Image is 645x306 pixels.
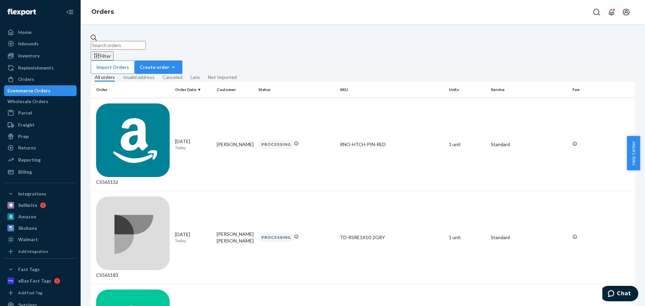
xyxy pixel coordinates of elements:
a: Inventory [4,50,77,61]
td: [PERSON_NAME] [214,98,256,191]
div: Walmart [18,236,38,243]
a: Returns [4,142,77,153]
a: eBay Fast Tags [4,275,77,286]
button: Import Orders [91,60,135,74]
button: Open Search Box [590,5,603,19]
div: Wholesale Orders [7,98,48,105]
div: eBay Fast Tags [18,277,51,284]
a: Wholesale Orders [4,96,77,107]
div: TD-RSRE1X10-2GRY [340,234,443,241]
ol: breadcrumbs [86,2,119,22]
th: SKU [337,82,446,98]
div: Late [190,74,200,81]
div: Integrations [18,190,46,197]
a: Walmart [4,234,77,245]
th: Order [91,82,172,98]
div: PROCESSING [258,140,294,149]
td: 1 unit [446,98,488,191]
a: Sellbrite [4,200,77,211]
div: Prep [18,133,29,140]
button: Help Center [627,136,640,170]
button: Fast Tags [4,264,77,275]
div: Invalid address [123,74,155,81]
div: CS561183 [96,196,170,278]
div: Inbounds [18,40,39,47]
a: Freight [4,120,77,130]
a: Orders [4,74,77,85]
div: PROCESSING [258,233,294,242]
a: Reporting [4,155,77,165]
div: RNO-HTCH-PIN-RED [340,141,443,148]
p: Standard [491,234,567,241]
div: Returns [18,144,36,151]
div: Orders [18,76,34,83]
th: Order Date [172,82,214,98]
td: 1 unit [446,191,488,284]
th: Service [488,82,570,98]
button: Open notifications [605,5,618,19]
div: Billing [18,169,32,175]
div: Parcel [18,110,32,116]
th: Units [446,82,488,98]
a: Amazon [4,211,77,222]
div: [DATE] [175,231,211,244]
button: Close Navigation [63,5,77,19]
div: Home [18,29,32,36]
div: Canceled [163,74,182,81]
a: Parcel [4,107,77,118]
a: Billing [4,167,77,177]
div: Freight [18,122,35,128]
div: Sellbrite [18,202,37,209]
div: Replenishments [18,64,54,71]
button: Open account menu [619,5,633,19]
button: Integrations [4,188,77,199]
a: Inbounds [4,38,77,49]
a: Home [4,27,77,38]
p: Today [175,145,211,150]
p: Standard [491,141,567,148]
a: Add Fast Tag [4,289,77,297]
th: Fee [570,82,635,98]
div: Not Imported [208,74,237,81]
a: Replenishments [4,62,77,73]
input: Search orders [91,41,146,50]
a: Skubana [4,223,77,233]
button: Filter [91,51,114,60]
a: Ecommerce Orders [4,85,77,96]
td: [PERSON_NAME] [PERSON_NAME] [214,191,256,284]
div: Ecommerce Orders [7,87,50,94]
a: Prep [4,131,77,142]
div: CS561132 [96,103,170,185]
p: Today [175,238,211,244]
div: Customer [217,87,253,92]
div: Fast Tags [18,266,40,273]
div: [DATE] [175,138,211,150]
img: Flexport logo [7,9,36,15]
div: Skubana [18,225,37,231]
a: Add Integration [4,248,77,256]
iframe: Opens a widget where you can chat to one of our agents [602,286,638,303]
div: Filter [93,52,111,59]
a: Orders [91,8,114,15]
div: Amazon [18,213,36,220]
div: Add Integration [18,249,48,254]
div: Add Fast Tag [18,290,42,296]
div: All orders [95,74,115,82]
div: Reporting [18,157,41,163]
div: Create order [140,64,177,71]
th: Status [256,82,337,98]
button: Create order [135,60,182,74]
div: Inventory [18,52,40,59]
